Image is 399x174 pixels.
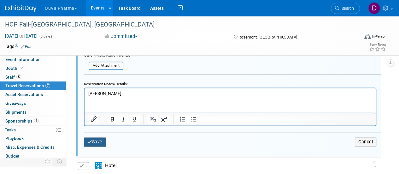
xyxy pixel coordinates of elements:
iframe: Rich Text Area [85,88,376,112]
td: Tags [5,43,32,50]
a: Sponsorships1 [0,117,66,125]
i: Booth reservation complete [20,66,23,70]
img: Format-Inperson.png [364,34,371,39]
span: Asset Reservations [5,92,43,97]
button: Bullet list [188,115,199,123]
span: Giveaways [5,101,26,106]
div: In-Person [372,34,386,39]
button: Superscript [159,115,169,123]
img: ExhibitDay [5,5,37,12]
button: Underline [129,115,140,123]
span: Sponsorships [5,118,39,123]
td: Toggle Event Tabs [53,158,66,166]
img: Danielle Mitchell [368,2,380,14]
span: Tasks [5,127,16,132]
button: Save [84,137,106,147]
a: Giveaways [0,99,66,108]
span: Search [339,6,354,11]
div: Reservation Notes/Details: [84,79,376,87]
button: Committed [103,33,140,40]
div: Event Rating [369,43,386,46]
a: Asset Reservations [0,90,66,99]
button: Subscript [148,115,158,123]
span: Shipments [5,110,26,115]
span: Budget [5,153,20,159]
span: 7 [45,83,50,88]
button: Insert/edit link [88,115,99,123]
a: Budget [0,152,66,160]
span: Rosemont, [GEOGRAPHIC_DATA] [238,35,297,39]
span: Staff [5,75,21,80]
button: Cancel [355,137,376,147]
button: Italic [118,115,129,123]
div: HCP Fall-[GEOGRAPHIC_DATA], [GEOGRAPHIC_DATA] [3,19,354,30]
i: Hotel [95,162,102,169]
span: Booth [5,66,25,71]
a: Shipments [0,108,66,117]
button: Bold [107,115,118,123]
i: Click and drag to move item [373,161,377,168]
span: to [18,33,24,39]
a: Misc. Expenses & Credits [0,143,66,152]
span: Travel Reservations [5,83,50,88]
span: 1 [34,118,39,123]
a: Event Information [0,55,66,64]
a: Tasks [0,126,66,134]
span: [DATE] [DATE] [5,33,38,39]
div: Other/Misc. Attachments: [84,52,130,60]
div: Event Format [331,33,386,42]
a: Booth [0,64,66,73]
a: Travel Reservations7 [0,81,66,90]
span: Hotel [105,163,117,168]
span: Event Information [5,57,41,62]
span: (3 days) [39,34,52,39]
a: Search [331,3,360,14]
span: 5 [16,75,21,79]
a: Edit [21,45,32,49]
span: Playbook [5,136,24,141]
td: Personalize Event Tab Strip [42,158,53,166]
a: Playbook [0,134,66,143]
a: Staff5 [0,73,66,81]
span: Misc. Expenses & Credits [5,145,55,150]
button: Numbered list [177,115,188,123]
